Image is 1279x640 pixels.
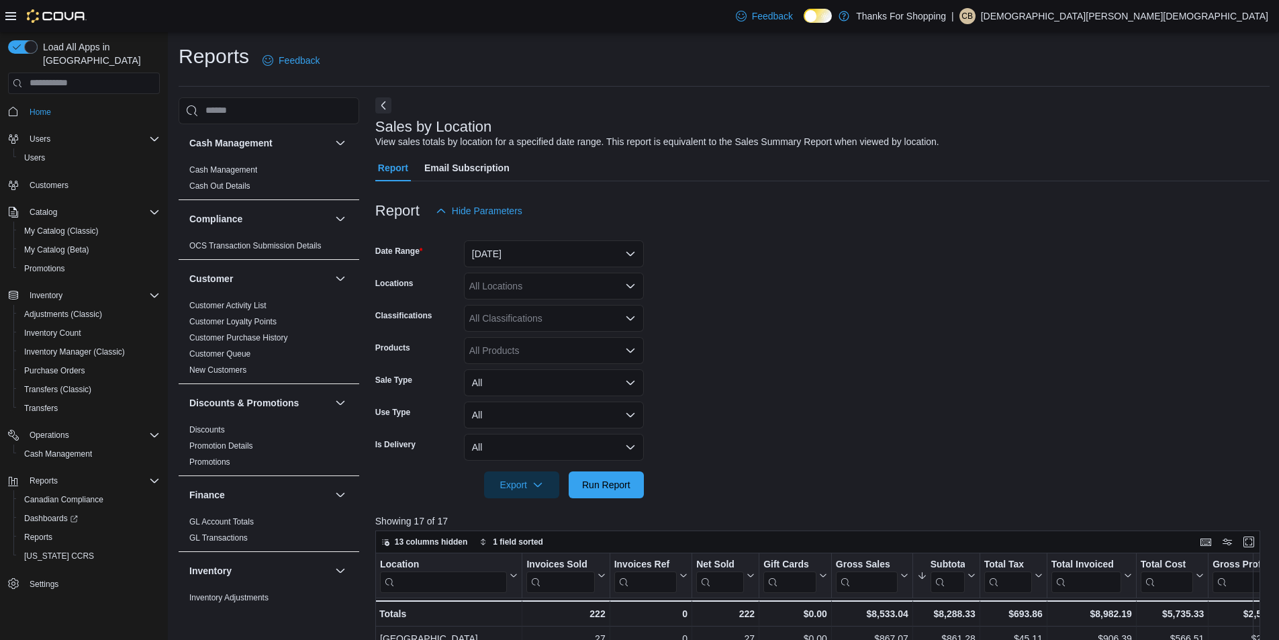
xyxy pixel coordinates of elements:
div: Total Invoiced [1051,558,1121,592]
a: Canadian Compliance [19,492,109,508]
button: All [464,434,644,461]
label: Products [375,342,410,353]
div: Gross Profit [1213,558,1274,592]
button: Cash Management [332,135,348,151]
div: $8,533.04 [836,606,908,622]
span: [US_STATE] CCRS [24,551,94,561]
div: Invoices Ref [614,558,676,571]
button: Users [24,131,56,147]
span: Adjustments (Classic) [24,309,102,320]
span: Customers [30,180,68,191]
a: Home [24,104,56,120]
button: Discounts & Promotions [189,396,330,410]
a: Inventory Manager (Classic) [19,344,130,360]
button: Export [484,471,559,498]
div: Gift Card Sales [763,558,816,592]
span: Discounts [189,424,225,435]
button: Gross Sales [836,558,908,592]
button: Open list of options [625,345,636,356]
button: Operations [24,427,75,443]
div: $8,288.33 [917,606,976,622]
div: Discounts & Promotions [179,422,359,475]
span: Inventory [24,287,160,304]
div: Invoices Ref [614,558,676,592]
span: Inventory Manager (Classic) [24,347,125,357]
button: Total Invoiced [1051,558,1132,592]
button: Invoices Ref [614,558,687,592]
h3: Customer [189,272,233,285]
button: Next [375,97,391,113]
label: Use Type [375,407,410,418]
button: Open list of options [625,313,636,324]
button: Cash Management [189,136,330,150]
span: CB [961,8,973,24]
div: 0 [614,606,687,622]
span: Inventory Adjustments [189,592,269,603]
button: Subtotal [917,558,976,592]
button: Hide Parameters [430,197,528,224]
button: Inventory [332,563,348,579]
button: Location [380,558,518,592]
button: Catalog [3,203,165,222]
span: Home [30,107,51,118]
span: Operations [30,430,69,441]
button: Inventory [189,564,330,578]
a: Feedback [257,47,325,74]
a: GL Transactions [189,533,248,543]
span: Reports [24,473,160,489]
div: Total Cost [1141,558,1193,592]
a: My Catalog (Classic) [19,223,104,239]
span: Operations [24,427,160,443]
a: Discounts [189,425,225,435]
div: $693.86 [984,606,1043,622]
span: Feedback [752,9,793,23]
span: Customer Activity List [189,300,267,311]
p: [DEMOGRAPHIC_DATA][PERSON_NAME][DEMOGRAPHIC_DATA] [981,8,1268,24]
a: Feedback [730,3,798,30]
span: Canadian Compliance [24,494,103,505]
button: Promotions [13,259,165,278]
span: Email Subscription [424,154,510,181]
button: My Catalog (Classic) [13,222,165,240]
span: Run Report [582,478,630,492]
h3: Discounts & Promotions [189,396,299,410]
button: Finance [332,487,348,503]
span: Washington CCRS [19,548,160,564]
div: Total Tax [984,558,1032,571]
span: Purchase Orders [24,365,85,376]
span: 13 columns hidden [395,537,468,547]
a: Reports [19,529,58,545]
span: Dashboards [24,513,78,524]
div: Subtotal [931,558,965,592]
a: Cash Management [189,165,257,175]
button: Catalog [24,204,62,220]
div: $0.00 [763,606,827,622]
button: Reports [24,473,63,489]
button: Inventory Manager (Classic) [13,342,165,361]
button: Cash Management [13,445,165,463]
span: Dashboards [19,510,160,527]
a: Promotions [19,261,70,277]
div: Gross Sales [836,558,898,571]
span: Settings [24,575,160,592]
div: Location [380,558,507,571]
span: Inventory Count [19,325,160,341]
a: Cash Out Details [189,181,250,191]
span: Reports [19,529,160,545]
h3: Compliance [189,212,242,226]
a: Customer Loyalty Points [189,317,277,326]
span: Customer Purchase History [189,332,288,343]
img: Cova [27,9,87,23]
span: Canadian Compliance [19,492,160,508]
button: Home [3,102,165,122]
button: Inventory Count [13,324,165,342]
a: Cash Management [19,446,97,462]
button: Net Sold [696,558,755,592]
label: Sale Type [375,375,412,385]
label: Is Delivery [375,439,416,450]
span: Users [30,134,50,144]
a: Adjustments (Classic) [19,306,107,322]
span: Report [378,154,408,181]
div: Gross Sales [836,558,898,592]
